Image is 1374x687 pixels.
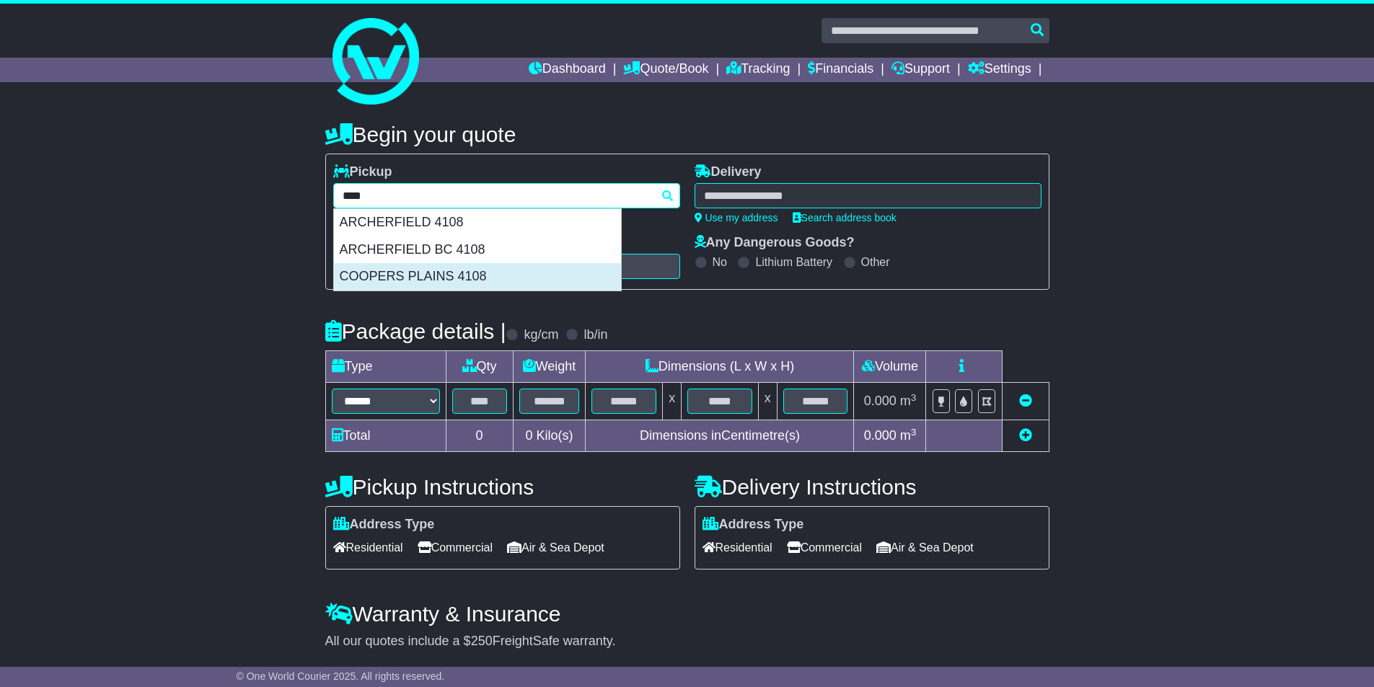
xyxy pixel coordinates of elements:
[325,602,1049,626] h4: Warranty & Insurance
[1019,428,1032,443] a: Add new item
[583,327,607,343] label: lb/in
[911,427,917,438] sup: 3
[325,123,1049,146] h4: Begin your quote
[900,428,917,443] span: m
[703,517,804,533] label: Address Type
[703,536,772,559] span: Residential
[325,475,680,499] h4: Pickup Instructions
[695,212,778,223] a: Use my address
[854,351,926,383] td: Volume
[237,670,445,682] span: © One World Courier 2025. All rights reserved.
[513,351,586,383] td: Weight
[726,58,790,82] a: Tracking
[446,420,513,452] td: 0
[911,392,917,403] sup: 3
[586,420,854,452] td: Dimensions in Centimetre(s)
[861,255,890,269] label: Other
[695,164,762,180] label: Delivery
[968,58,1031,82] a: Settings
[333,536,403,559] span: Residential
[471,634,493,648] span: 250
[513,420,586,452] td: Kilo(s)
[793,212,897,223] a: Search address book
[900,394,917,408] span: m
[586,351,854,383] td: Dimensions (L x W x H)
[325,420,446,452] td: Total
[876,536,974,559] span: Air & Sea Depot
[663,383,682,420] td: x
[418,536,493,559] span: Commercial
[325,634,1049,650] div: All our quotes include a $ FreightSafe warranty.
[334,236,621,264] div: ARCHERFIELD BC 4108
[864,428,897,443] span: 0.000
[325,351,446,383] td: Type
[864,394,897,408] span: 0.000
[713,255,727,269] label: No
[333,164,392,180] label: Pickup
[334,209,621,236] div: ARCHERFIELD 4108
[333,517,435,533] label: Address Type
[758,383,777,420] td: x
[507,536,604,559] span: Air & Sea Depot
[755,255,832,269] label: Lithium Battery
[695,475,1049,499] h4: Delivery Instructions
[325,319,506,343] h4: Package details |
[525,428,532,443] span: 0
[524,327,558,343] label: kg/cm
[446,351,513,383] td: Qty
[334,263,621,291] div: COOPERS PLAINS 4108
[1019,394,1032,408] a: Remove this item
[695,235,855,251] label: Any Dangerous Goods?
[787,536,862,559] span: Commercial
[623,58,708,82] a: Quote/Book
[808,58,873,82] a: Financials
[529,58,606,82] a: Dashboard
[891,58,950,82] a: Support
[333,183,680,208] typeahead: Please provide city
